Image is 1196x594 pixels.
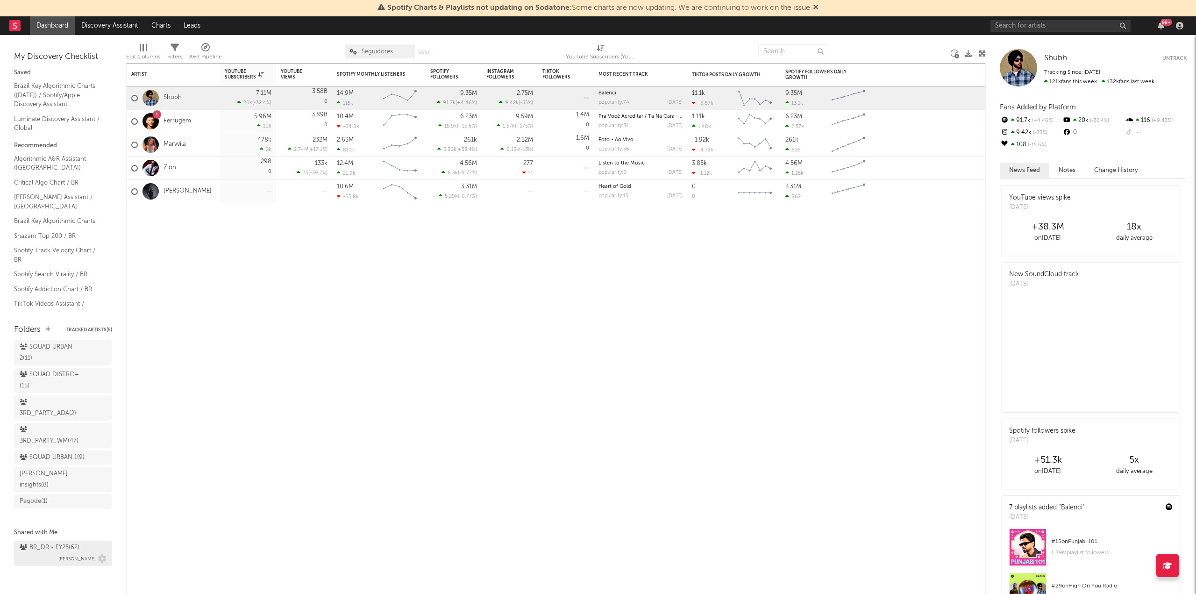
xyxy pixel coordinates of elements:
[164,141,186,149] a: Marvvila
[667,193,683,199] div: [DATE]
[303,171,308,176] span: 35
[337,114,354,120] div: 10.4M
[14,231,103,241] a: Shazam Top 200 / BR
[542,133,589,156] div: 0
[281,69,313,80] div: YouTube Views
[310,171,326,176] span: -39.7 %
[266,147,271,152] span: 2k
[337,72,407,77] div: Spotify Monthly Listeners
[443,147,456,152] span: 5.36k
[256,90,271,96] div: 7.11M
[517,137,533,143] div: 2.52M
[167,40,182,67] div: Filters
[379,133,421,157] svg: Chart title
[167,51,182,63] div: Filters
[20,452,85,463] div: SQUAD URBAN 1 ( 9 )
[598,114,698,119] a: Pra Você Acreditar / Tá Na Cara - Ao Vivo
[460,160,477,166] div: 4.56M
[598,100,629,105] div: popularity: 74
[14,395,112,421] a: 3RD_PARTY_ADA(2)
[1000,115,1062,127] div: 91.7k
[1044,54,1067,63] a: Shubh
[443,100,456,106] span: 91.7k
[20,468,85,491] div: [PERSON_NAME] insights ( 8 )
[1051,547,1173,558] div: 1.39M playlist followers
[14,216,103,226] a: Brazil Key Algorithmic Charts
[598,114,683,119] div: Pra Você Acreditar / Tá Na Cara - Ao Vivo
[667,100,683,105] div: [DATE]
[379,180,421,203] svg: Chart title
[598,170,626,175] div: popularity: 6
[14,494,112,508] a: Pagode(1)
[337,170,356,176] div: 21.9k
[1002,529,1180,573] a: #15onPunjabi 1011.39Mplaylist followers
[692,72,762,78] div: TikTok Posts Daily Growth
[1009,436,1075,445] div: [DATE]
[20,542,79,553] div: BR_DR - FY25 ( 62 )
[461,184,477,190] div: 3.31M
[14,451,112,465] a: SQUAD URBAN 1(9)
[14,467,112,492] a: [PERSON_NAME] insights(8)
[14,67,112,79] div: Saved
[14,541,112,566] a: BR_DR - FY25(62)[PERSON_NAME]
[1162,54,1187,63] button: Untrack
[1004,455,1091,466] div: +51.3k
[418,50,430,55] button: Save
[542,69,575,80] div: TikTok Followers
[459,171,476,176] span: -9.77 %
[576,135,589,141] div: 1.6M
[164,117,191,125] a: Ferrugem
[566,40,636,67] div: YouTube Subscribers (YouTube Subscribers)
[310,147,326,152] span: +17.1 %
[1160,19,1172,26] div: 99 +
[337,160,353,166] div: 12.4M
[337,90,354,96] div: 14.9M
[126,40,160,67] div: Edit Columns
[667,170,683,175] div: [DATE]
[1026,143,1046,148] span: -15.6 %
[598,137,683,143] div: Foto - Ao Vivo
[379,110,421,133] svg: Chart title
[827,110,869,133] svg: Chart title
[1004,233,1091,244] div: on [DATE]
[20,342,85,364] div: SQUAD URBAN 2 ( 11 )
[58,553,96,565] span: [PERSON_NAME]
[598,193,628,199] div: popularity: 15
[14,340,112,365] a: SQUAD URBAN 2(11)
[1009,513,1084,522] div: [DATE]
[14,192,103,211] a: [PERSON_NAME] Assistant / [GEOGRAPHIC_DATA]
[257,137,271,143] div: 478k
[243,100,252,106] span: 20k
[1032,130,1047,136] span: -35 %
[1150,118,1173,123] span: +9.43 %
[542,110,589,133] div: 0
[1062,127,1124,139] div: 0
[692,100,713,106] div: -5.87k
[225,157,271,179] div: 0
[692,123,711,129] div: 1.48k
[506,147,519,152] span: 6.15k
[177,16,207,35] a: Leads
[990,20,1131,32] input: Search for artists
[1009,426,1075,436] div: Spotify followers spike
[1009,193,1071,203] div: YouTube views spike
[438,123,477,129] div: ( )
[734,86,776,110] svg: Chart title
[598,123,628,129] div: popularity: 31
[254,114,271,120] div: 5.96M
[1009,270,1079,279] div: New SoundCloud track
[126,51,160,63] div: Edit Columns
[458,147,476,152] span: +53.4 %
[520,147,532,152] span: -13 %
[14,81,103,109] a: Brazil Key Algorithmic Charts ([DATE]) / Spotify/Apple Discovery Assistant
[785,137,798,143] div: 261k
[813,4,819,12] span: Dismiss
[14,527,112,538] div: Shared with Me
[164,187,212,195] a: [PERSON_NAME]
[448,171,458,176] span: 6.3k
[337,100,353,106] div: 115k
[598,147,629,152] div: popularity: 56
[20,397,85,419] div: 3RD_PARTY_ADA ( 2 )
[667,147,683,152] div: [DATE]
[164,94,182,102] a: Shubh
